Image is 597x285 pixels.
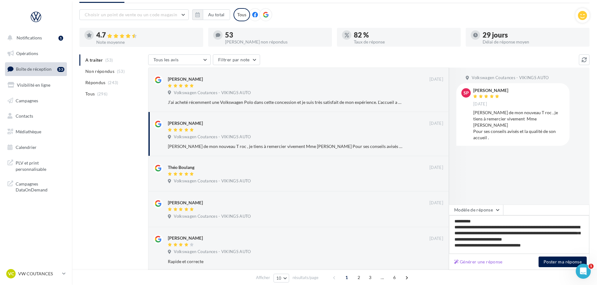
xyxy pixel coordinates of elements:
[58,36,63,41] div: 1
[8,271,14,277] span: VC
[203,9,230,20] button: Au total
[483,40,584,44] div: Délai de réponse moyen
[57,67,64,72] div: 53
[117,69,125,74] span: (53)
[85,79,106,86] span: Répondus
[365,272,375,282] span: 3
[16,145,37,150] span: Calendrier
[4,156,68,175] a: PLV et print personnalisable
[293,275,319,281] span: résultats/page
[168,99,403,105] div: J’ai acheté récemment une Volkswagen Polo dans cette concession et je suis très satisfait de mon ...
[85,68,114,74] span: Non répondus
[168,120,203,126] div: [PERSON_NAME]
[213,54,260,65] button: Filtrer par note
[473,109,564,141] div: [PERSON_NAME] de mon nouveau T roc , je tiens à remercier vivement Mme [PERSON_NAME] Pour ses con...
[472,75,549,81] span: Volkswagen Coutances - VIKINGS AUTO
[168,76,203,82] div: [PERSON_NAME]
[452,258,505,266] button: Générer une réponse
[174,134,251,140] span: Volkswagen Coutances - VIKINGS AUTO
[192,9,230,20] button: Au total
[576,264,591,279] iframe: Intercom live chat
[4,31,66,44] button: Notifications 1
[85,12,177,17] span: Choisir un point de vente ou un code magasin
[4,94,68,107] a: Campagnes
[233,8,250,21] div: Tous
[464,90,469,96] span: Sp
[539,257,587,267] button: Poster ma réponse
[354,272,364,282] span: 2
[16,159,64,172] span: PLV et print personnalisable
[429,200,443,206] span: [DATE]
[174,249,251,255] span: Volkswagen Coutances - VIKINGS AUTO
[16,113,33,119] span: Contacts
[276,276,282,281] span: 10
[16,98,38,103] span: Campagnes
[429,165,443,170] span: [DATE]
[429,77,443,82] span: [DATE]
[16,129,41,134] span: Médiathèque
[473,88,508,93] div: [PERSON_NAME]
[168,200,203,206] div: [PERSON_NAME]
[449,205,503,215] button: Modèle de réponse
[5,268,67,280] a: VC VW COUTANCES
[4,62,68,76] a: Boîte de réception53
[16,66,52,72] span: Boîte de réception
[148,54,211,65] button: Tous les avis
[429,121,443,126] span: [DATE]
[16,51,38,56] span: Opérations
[429,236,443,242] span: [DATE]
[483,32,584,38] div: 29 jours
[4,47,68,60] a: Opérations
[377,272,387,282] span: ...
[473,101,487,107] span: [DATE]
[79,9,189,20] button: Choisir un point de vente ou un code magasin
[225,32,327,38] div: 53
[18,271,60,277] p: VW COUTANCES
[85,91,95,97] span: Tous
[168,164,194,170] div: Théo Boulang
[108,80,118,85] span: (243)
[174,90,251,96] span: Volkswagen Coutances - VIKINGS AUTO
[168,235,203,241] div: [PERSON_NAME]
[17,35,42,40] span: Notifications
[354,32,456,38] div: 82 %
[4,177,68,196] a: Campagnes DataOnDemand
[16,180,64,193] span: Campagnes DataOnDemand
[97,91,108,96] span: (296)
[589,264,594,269] span: 1
[389,272,399,282] span: 6
[168,143,403,150] div: [PERSON_NAME] de mon nouveau T roc , je tiens à remercier vivement Mme [PERSON_NAME] Pour ses con...
[225,40,327,44] div: [PERSON_NAME] non répondus
[354,40,456,44] div: Taux de réponse
[96,40,198,44] div: Note moyenne
[174,178,251,184] span: Volkswagen Coutances - VIKINGS AUTO
[4,109,68,123] a: Contacts
[4,125,68,138] a: Médiathèque
[174,214,251,219] span: Volkswagen Coutances - VIKINGS AUTO
[342,272,352,282] span: 1
[168,258,403,265] div: Rapide et correcte
[256,275,270,281] span: Afficher
[17,82,50,88] span: Visibilité en ligne
[4,79,68,92] a: Visibilité en ligne
[153,57,179,62] span: Tous les avis
[96,32,198,39] div: 4.7
[4,141,68,154] a: Calendrier
[273,274,289,282] button: 10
